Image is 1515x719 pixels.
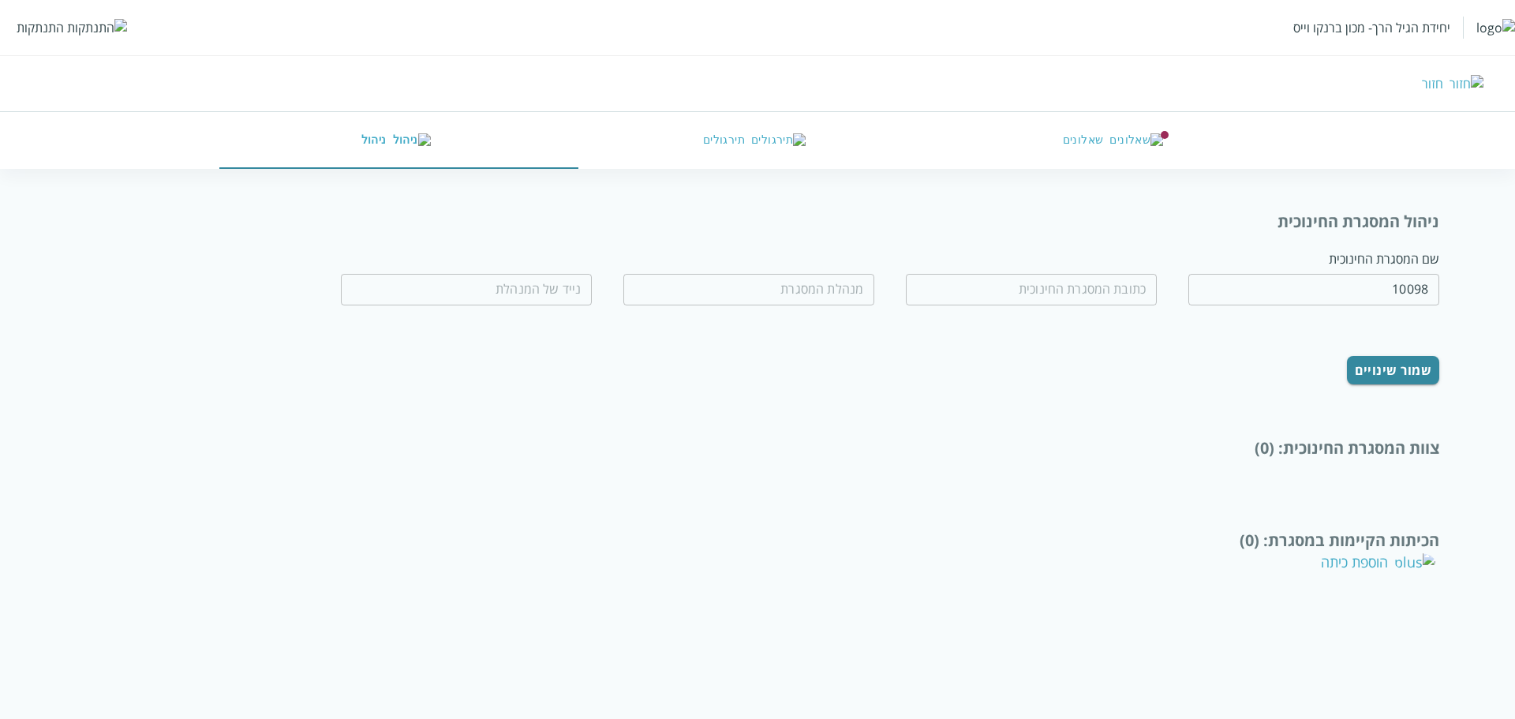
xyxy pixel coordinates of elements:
button: שמור שינויים [1347,356,1440,384]
button: שאלונים [937,112,1295,169]
div: הוספת כיתה [1321,552,1435,571]
input: מנהלת המסגרת [623,274,874,305]
div: שם המסגרת החינוכית [1188,250,1439,268]
button: תירגולים [578,112,937,169]
div: ניהול המסגרת החינוכית [76,211,1439,232]
div: הכיתות הקיימות במסגרת : (0) [76,530,1439,551]
div: התנתקות [17,19,64,36]
input: שם המסגרת החינוכית [1188,274,1439,305]
div: צוות המסגרת החינוכית : (0) [76,437,1439,459]
div: חזור [1422,75,1443,92]
div: יחידת הגיל הרך- מכון ברנקו וייס [1293,19,1450,36]
input: נייד של המנהלת [341,274,592,305]
img: התנתקות [67,19,127,36]
input: כתובת המסגרת החינוכית [906,274,1157,305]
img: שאלונים [1109,133,1163,148]
img: logo [1476,19,1515,36]
img: חזור [1450,75,1483,92]
img: plus [1394,552,1435,571]
img: ניהול [393,133,431,148]
button: ניהול [219,112,578,169]
img: תירגולים [751,133,806,148]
